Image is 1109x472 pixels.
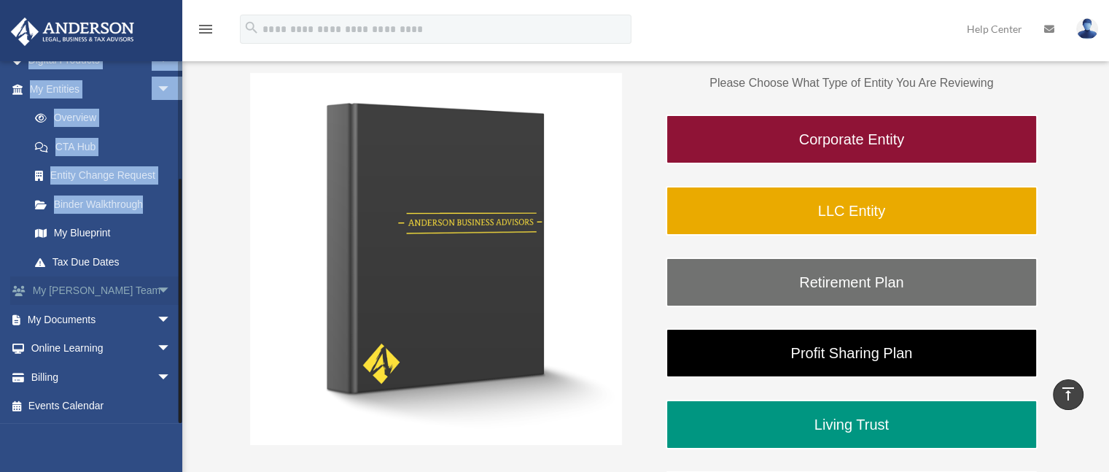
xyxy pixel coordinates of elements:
a: My Entitiesarrow_drop_down [10,74,193,104]
span: arrow_drop_down [157,334,186,364]
a: Living Trust [666,400,1038,449]
a: My Blueprint [20,219,193,248]
span: arrow_drop_down [157,363,186,392]
a: Entity Change Request [20,161,193,190]
a: Events Calendar [10,392,193,421]
img: Anderson Advisors Platinum Portal [7,18,139,46]
a: CTA Hub [20,132,193,161]
a: Billingarrow_drop_down [10,363,193,392]
a: vertical_align_top [1053,379,1083,410]
span: arrow_drop_down [157,276,186,306]
a: My Documentsarrow_drop_down [10,305,193,334]
p: Please Choose What Type of Entity You Are Reviewing [666,73,1038,93]
span: arrow_drop_down [157,74,186,104]
a: Retirement Plan [666,258,1038,307]
a: Binder Walkthrough [20,190,186,219]
i: menu [197,20,214,38]
i: vertical_align_top [1059,385,1077,403]
i: search [244,20,260,36]
a: menu [197,26,214,38]
img: User Pic [1076,18,1098,39]
a: Tax Due Dates [20,247,193,276]
a: Overview [20,104,193,133]
span: arrow_drop_down [157,305,186,335]
a: My [PERSON_NAME] Teamarrow_drop_down [10,276,193,306]
a: Profit Sharing Plan [666,328,1038,378]
a: LLC Entity [666,186,1038,236]
a: Corporate Entity [666,115,1038,164]
a: Online Learningarrow_drop_down [10,334,193,363]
